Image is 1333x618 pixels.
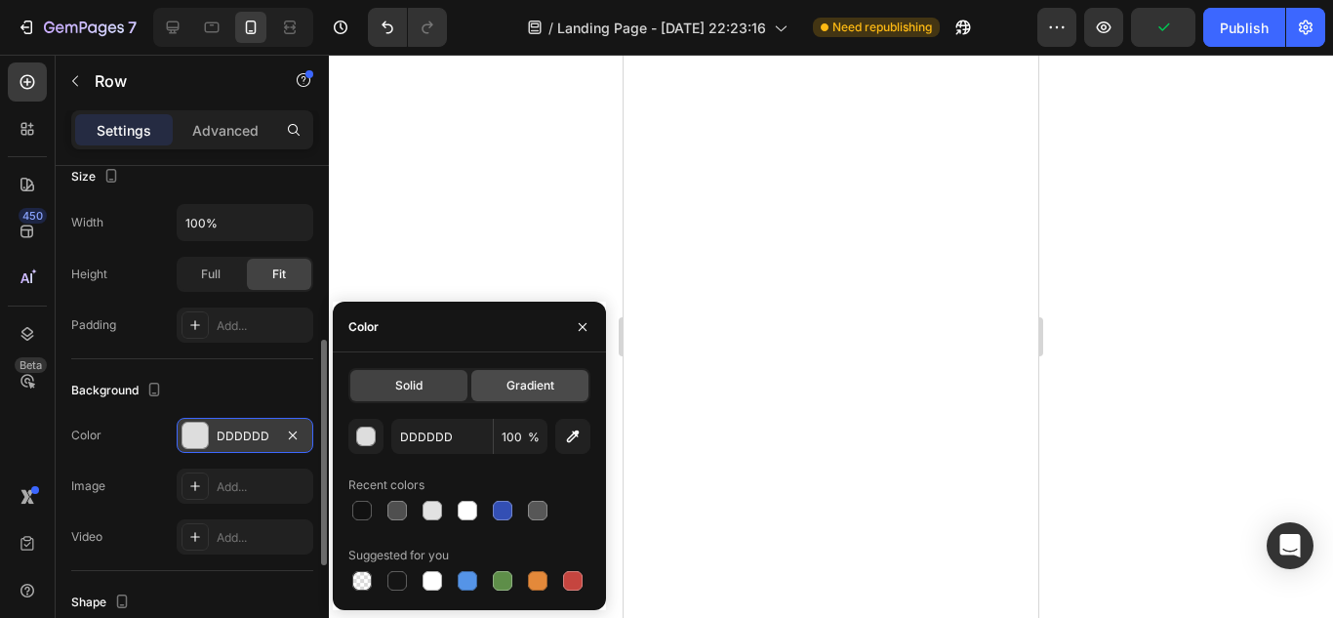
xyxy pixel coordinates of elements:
div: Add... [217,478,308,496]
p: 7 [128,16,137,39]
div: Beta [15,357,47,373]
div: Open Intercom Messenger [1267,522,1313,569]
input: Eg: FFFFFF [391,419,493,454]
div: Add... [217,317,308,335]
div: Add... [217,529,308,547]
input: Auto [178,205,312,240]
span: Landing Page - [DATE] 22:23:16 [557,18,766,38]
iframe: Design area [624,55,1038,618]
div: Image [71,477,105,495]
span: Need republishing [832,19,932,36]
div: Video [71,528,102,546]
div: Recent colors [348,476,424,494]
div: Publish [1220,18,1269,38]
span: Gradient [506,377,554,394]
div: Background [71,378,166,404]
div: Shape [71,590,134,616]
p: Advanced [192,120,259,141]
div: Width [71,214,103,231]
p: Settings [97,120,151,141]
span: / [548,18,553,38]
span: Solid [395,377,423,394]
span: % [528,429,540,446]
div: 450 [19,208,47,224]
span: Fit [272,266,286,283]
button: Publish [1203,8,1285,47]
div: Undo/Redo [368,8,447,47]
div: Padding [71,316,116,334]
p: Row [95,69,261,93]
div: Suggested for you [348,547,449,564]
span: Full [201,266,221,283]
button: 7 [8,8,145,47]
div: Color [348,318,379,336]
div: Color [71,427,101,444]
div: DDDDDD [217,428,273,445]
div: Height [71,266,107,283]
div: Size [71,164,123,190]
